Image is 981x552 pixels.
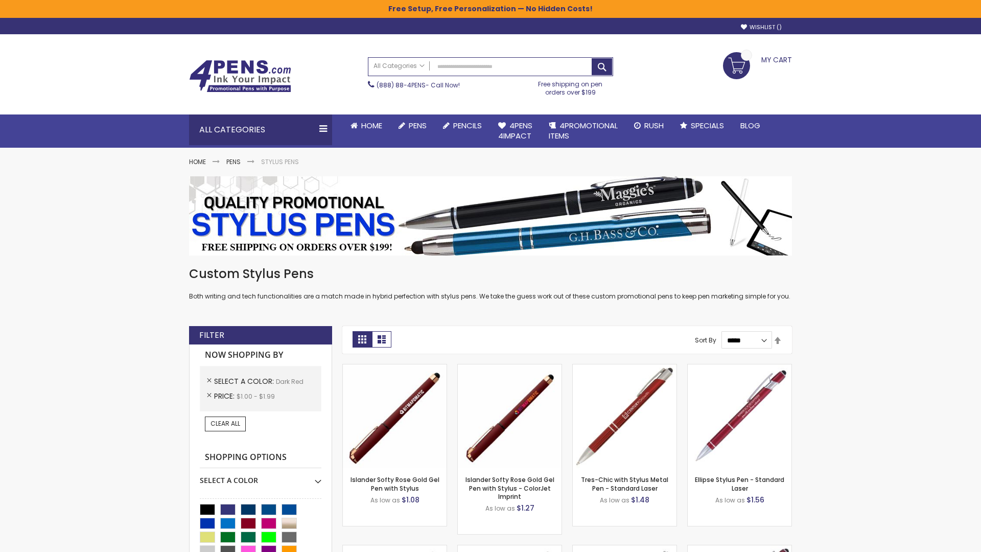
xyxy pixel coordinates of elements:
[672,114,732,137] a: Specials
[373,62,425,70] span: All Categories
[189,114,332,145] div: All Categories
[189,60,291,93] img: 4Pens Custom Pens and Promotional Products
[368,58,430,75] a: All Categories
[390,114,435,137] a: Pens
[626,114,672,137] a: Rush
[211,419,240,428] span: Clear All
[458,364,562,373] a: Islander Softy Rose Gold Gel Pen with Stylus - ColorJet Imprint-Dark Red
[205,417,246,431] a: Clear All
[199,330,224,341] strong: Filter
[189,266,792,282] h1: Custom Stylus Pens
[695,336,716,344] label: Sort By
[343,364,447,373] a: Islander Softy Rose Gold Gel Pen with Stylus-Dark Red
[600,496,629,504] span: As low as
[261,157,299,166] strong: Stylus Pens
[343,364,447,468] img: Islander Softy Rose Gold Gel Pen with Stylus-Dark Red
[453,120,482,131] span: Pencils
[573,364,676,468] img: Tres-Chic with Stylus Metal Pen - Standard Laser-Dark Red
[644,120,664,131] span: Rush
[200,344,321,366] strong: Now Shopping by
[695,475,784,492] a: Ellipse Stylus Pen - Standard Laser
[732,114,768,137] a: Blog
[581,475,668,492] a: Tres-Chic with Stylus Metal Pen - Standard Laser
[740,120,760,131] span: Blog
[200,468,321,486] div: Select A Color
[377,81,426,89] a: (888) 88-4PENS
[226,157,241,166] a: Pens
[409,120,427,131] span: Pens
[741,24,782,31] a: Wishlist
[498,120,532,141] span: 4Pens 4impact
[528,76,614,97] div: Free shipping on pen orders over $199
[688,364,791,468] img: Ellipse Stylus Pen - Standard Laser-Dark Red
[361,120,382,131] span: Home
[237,392,275,401] span: $1.00 - $1.99
[465,475,554,500] a: Islander Softy Rose Gold Gel Pen with Stylus - ColorJet Imprint
[458,364,562,468] img: Islander Softy Rose Gold Gel Pen with Stylus - ColorJet Imprint-Dark Red
[691,120,724,131] span: Specials
[485,504,515,513] span: As low as
[276,377,303,386] span: Dark Red
[214,391,237,401] span: Price
[353,331,372,348] strong: Grid
[189,157,206,166] a: Home
[688,364,791,373] a: Ellipse Stylus Pen - Standard Laser-Dark Red
[715,496,745,504] span: As low as
[189,266,792,301] div: Both writing and tech functionalities are a match made in hybrid perfection with stylus pens. We ...
[370,496,400,504] span: As low as
[517,503,534,513] span: $1.27
[541,114,626,148] a: 4PROMOTIONALITEMS
[189,176,792,256] img: Stylus Pens
[435,114,490,137] a: Pencils
[200,447,321,469] strong: Shopping Options
[490,114,541,148] a: 4Pens4impact
[351,475,439,492] a: Islander Softy Rose Gold Gel Pen with Stylus
[549,120,618,141] span: 4PROMOTIONAL ITEMS
[214,376,276,386] span: Select A Color
[631,495,649,505] span: $1.48
[746,495,764,505] span: $1.56
[402,495,419,505] span: $1.08
[342,114,390,137] a: Home
[377,81,460,89] span: - Call Now!
[573,364,676,373] a: Tres-Chic with Stylus Metal Pen - Standard Laser-Dark Red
